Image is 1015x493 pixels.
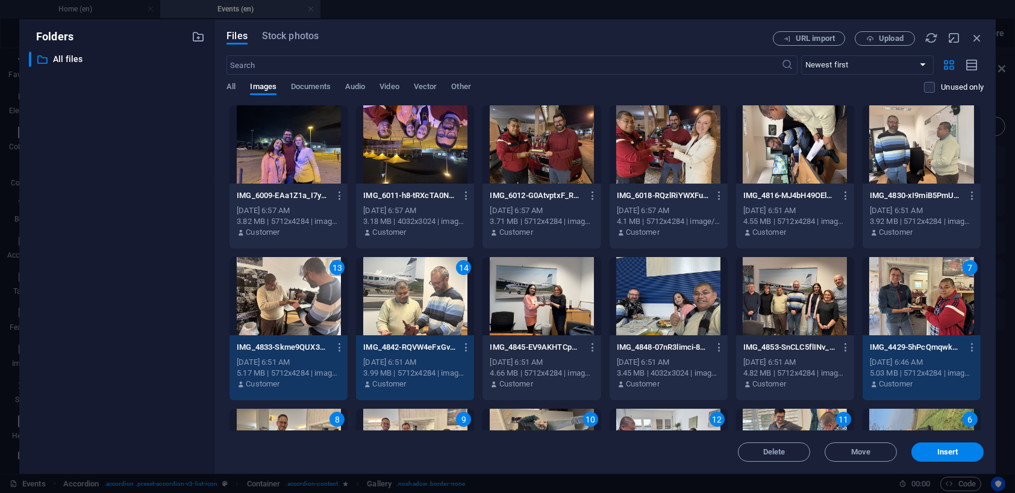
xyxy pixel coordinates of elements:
[937,448,958,456] span: Insert
[226,55,781,75] input: Search
[499,379,533,389] p: Customer
[870,216,973,227] div: 3.92 MB | 5712x4284 | image/jpeg
[490,205,593,216] div: [DATE] 6:57 AM
[743,190,836,201] p: IMG_4816-MJ4bH49OElxF75kGdWO_pQ.JPG
[237,190,329,201] p: IMG_6009-EAa1Z1a_I7ySrfIN2zKANw.JPG
[237,357,340,368] div: [DATE] 6:51 AM
[29,52,31,67] div: ​
[363,368,467,379] div: 3.99 MB | 5712x4284 | image/jpeg
[617,357,720,368] div: [DATE] 6:51 AM
[617,216,720,227] div: 4.1 MB | 5712x4284 | image/jpeg
[237,205,340,216] div: [DATE] 6:57 AM
[363,357,467,368] div: [DATE] 6:51 AM
[250,79,276,96] span: Images
[879,227,913,238] p: Customer
[363,342,456,353] p: IMG_4842-RQVW4eFxGviEkXGwTq2Gug.JPG
[617,190,710,201] p: IMG_6018-RQzlRiYWXFu0Q8Ypq2k5qw.JPG
[870,190,963,201] p: IMG_4830-xI9miB5PmUFvBRTRRyIFAg.JPG
[879,35,904,42] span: Upload
[226,29,248,43] span: Files
[363,190,456,201] p: IMG_6011-h8-tRXcTA0NjeHCV_kHWpw.JPG
[925,31,938,45] i: Reload
[490,357,593,368] div: [DATE] 6:51 AM
[617,342,710,353] p: IMG_4848-07nR3limci-8Q7RTjtSS5A.JPG
[743,342,836,353] p: IMG_4853-SnCLC5flINv_Y1NnpKRjaQ.JPG
[456,260,471,275] div: 14
[246,227,280,238] p: Customer
[490,216,593,227] div: 3.71 MB | 5712x4284 | image/jpeg
[796,35,835,42] span: URL import
[379,79,399,96] span: Video
[29,29,73,45] p: Folders
[752,379,786,389] p: Customer
[345,79,365,96] span: Audio
[763,448,785,456] span: Delete
[836,412,851,427] div: 11
[710,412,725,427] div: 12
[825,442,897,462] button: Move
[743,216,847,227] div: 4.55 MB | 5712x4284 | image/jpeg
[626,227,660,238] p: Customer
[329,412,345,427] div: 8
[752,227,786,238] p: Customer
[456,412,471,427] div: 9
[626,379,660,389] p: Customer
[773,31,845,46] button: URL import
[870,342,963,353] p: IMG_4429-5hPcQmqwkuwlhw0RAgnmOg.JPG
[738,442,810,462] button: Delete
[583,412,598,427] div: 10
[8,163,93,173] span: [PHONE_NUMBER]
[941,82,984,93] p: Displays only files that are not in use on the website. Files added during this session can still...
[237,216,340,227] div: 3.82 MB | 5712x4284 | image/jpeg
[237,342,329,353] p: IMG_4833-Skme9QUX3Td_IO8-LChWNg.JPG
[743,205,847,216] div: [DATE] 6:51 AM
[363,216,467,227] div: 3.18 MB | 4032x3024 | image/jpeg
[870,368,973,379] div: 5.03 MB | 5712x4284 | image/jpeg
[743,368,847,379] div: 4.82 MB | 5712x4284 | image/jpeg
[372,379,406,389] p: Customer
[246,379,280,389] p: Customer
[870,205,973,216] div: [DATE] 6:51 AM
[372,227,406,238] p: Customer
[948,31,961,45] i: Minimize
[851,448,870,456] span: Move
[963,260,978,275] div: 7
[870,357,973,368] div: [DATE] 6:46 AM
[490,190,582,201] p: IMG_6012-G0AtvptxF_RYwI9y_7CIEg.JPG
[617,368,720,379] div: 3.45 MB | 4032x3024 | image/jpeg
[363,205,467,216] div: [DATE] 6:57 AM
[490,342,582,353] p: IMG_4845-EV9AKHTCpQ49NEiVjtaMAQ.JPG
[53,52,183,66] p: All files
[8,299,94,320] a: [EMAIL_ADDRESS][DOMAIN_NAME]
[499,227,533,238] p: Customer
[192,30,205,43] i: Create new folder
[855,31,915,46] button: Upload
[414,79,437,96] span: Vector
[226,79,236,96] span: All
[743,357,847,368] div: [DATE] 6:51 AM
[963,412,978,427] div: 6
[291,79,331,96] span: Documents
[490,368,593,379] div: 4.66 MB | 5712x4284 | image/jpeg
[329,260,345,275] div: 13
[262,29,319,43] span: Stock photos
[911,442,984,462] button: Insert
[617,205,720,216] div: [DATE] 6:57 AM
[879,379,913,389] p: Customer
[451,79,470,96] span: Other
[237,368,340,379] div: 5.17 MB | 5712x4284 | image/jpeg
[970,31,984,45] i: Close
